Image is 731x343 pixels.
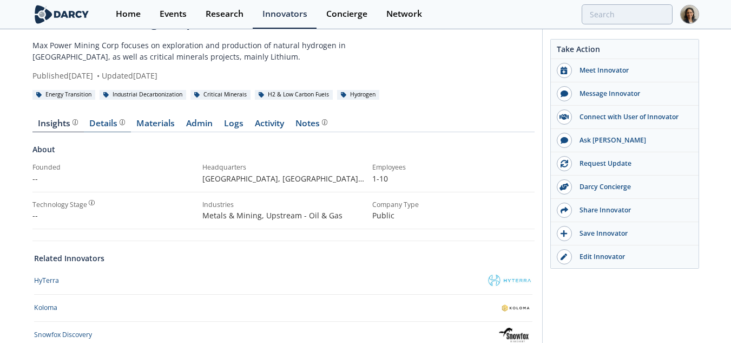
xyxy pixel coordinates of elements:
div: Snowfox Discovery [34,330,92,340]
p: 1-10 [372,173,535,184]
p: Max Power Mining Corp focuses on exploration and production of natural hydrogen in [GEOGRAPHIC_DA... [32,40,419,62]
div: Energy Transition [32,90,96,100]
div: Hydrogen [337,90,380,100]
a: Edit Innovator [551,245,699,268]
img: information.svg [120,119,126,125]
div: H2 & Low Carbon Fuels [255,90,333,100]
a: Related Innovators [34,253,104,264]
div: Meet Innovator [572,66,693,75]
div: Technology Stage [32,200,87,210]
div: Save Innovator [572,229,693,238]
div: Notes [295,119,327,128]
p: -- [32,173,195,184]
div: Edit Innovator [572,252,693,262]
div: -- [32,210,195,221]
div: Events [160,10,187,18]
span: • [95,70,102,81]
div: HyTerra [34,276,59,286]
div: Network [386,10,422,18]
p: [GEOGRAPHIC_DATA], [GEOGRAPHIC_DATA] , [GEOGRAPHIC_DATA] [202,173,365,184]
img: information.svg [322,119,328,125]
a: HyTerra HyTerra [34,271,532,290]
div: Critical Minerals [190,90,251,100]
span: Metals & Mining, Upstream - Oil & Gas [202,210,343,221]
div: Insights [38,119,78,128]
div: Request Update [572,159,693,169]
div: Connect with User of Innovator [572,112,693,122]
div: Published [DATE] Updated [DATE] [32,70,419,81]
div: Employees [372,163,535,172]
a: Details [84,119,131,132]
div: Founded [32,163,195,172]
div: Take Action [551,43,699,59]
img: information.svg [73,119,78,125]
img: Profile [680,5,699,24]
img: HyTerra [487,274,532,288]
div: Industries [202,200,365,210]
a: Materials [131,119,181,132]
div: Koloma [34,303,57,313]
div: Company Type [372,200,535,210]
div: Industrial Decarbonization [100,90,187,100]
img: information.svg [89,200,95,206]
img: logo-wide.svg [32,5,91,24]
a: Koloma Koloma [34,299,532,318]
div: Home [116,10,141,18]
div: Message Innovator [572,89,693,99]
div: Details [89,119,125,128]
div: Innovators [262,10,307,18]
input: Advanced Search [582,4,673,24]
a: Logs [219,119,249,132]
a: Notes [290,119,333,132]
a: Insights [32,119,84,132]
div: Concierge [326,10,367,18]
span: Public [372,210,394,221]
a: Activity [249,119,290,132]
div: Ask [PERSON_NAME] [572,135,693,145]
button: Save Innovator [551,222,699,245]
div: About [32,144,535,163]
div: Share Innovator [572,205,693,215]
a: Admin [181,119,219,132]
img: Koloma [499,299,532,318]
div: Darcy Concierge [572,182,693,192]
div: Headquarters [202,163,365,172]
div: Research [206,10,243,18]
